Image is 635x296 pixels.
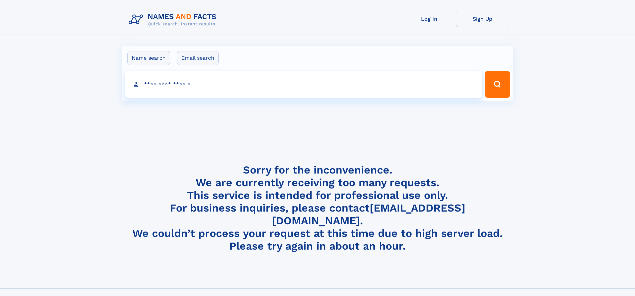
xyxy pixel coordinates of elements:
[125,71,482,98] input: search input
[403,11,456,27] a: Log In
[177,51,219,65] label: Email search
[272,202,465,227] a: [EMAIL_ADDRESS][DOMAIN_NAME]
[126,164,509,253] h4: Sorry for the inconvenience. We are currently receiving too many requests. This service is intend...
[126,11,222,29] img: Logo Names and Facts
[485,71,510,98] button: Search Button
[127,51,170,65] label: Name search
[456,11,509,27] a: Sign Up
